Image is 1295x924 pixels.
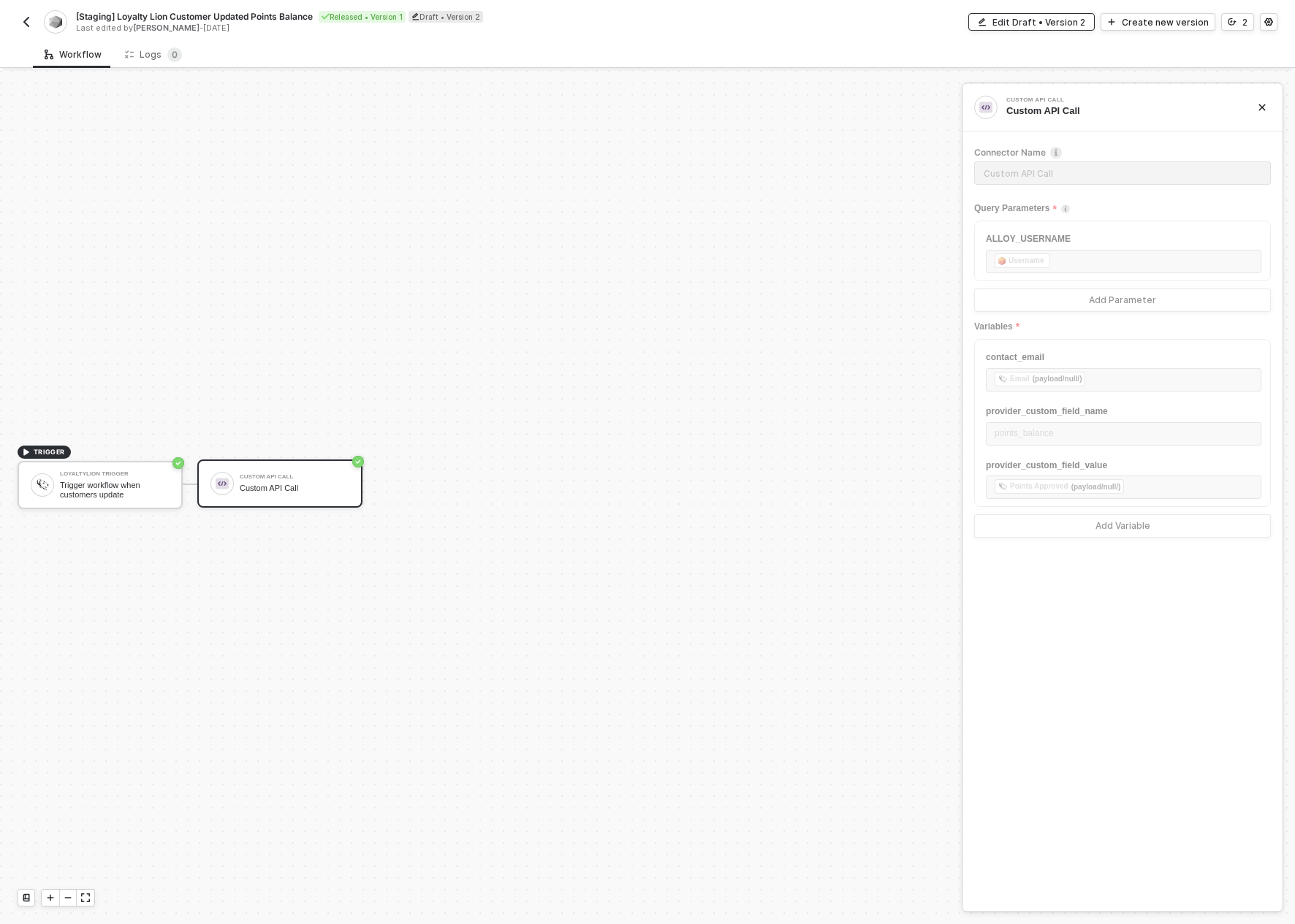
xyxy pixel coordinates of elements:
[1006,97,1226,103] div: Custom API Call
[216,477,229,490] img: icon
[46,893,55,902] span: icon-play
[125,47,182,62] div: Logs
[1006,104,1234,118] div: Custom API Call
[1101,13,1215,31] button: Create new version
[1095,520,1150,532] div: Add Variable
[18,13,35,31] button: back
[978,18,987,26] span: icon-edit
[1050,147,1062,159] img: icon-info
[409,11,483,23] div: Draft • Version 2
[1221,13,1254,31] button: 2
[60,471,170,477] div: LoyaltyLion Trigger
[64,893,72,902] span: icon-minus
[979,101,992,114] img: integration-icon
[974,199,1057,218] span: Query Parameters
[1264,18,1273,26] span: icon-settings
[992,16,1085,28] div: Edit Draft • Version 2
[133,23,200,33] span: [PERSON_NAME]
[240,474,349,480] div: Custom API Call
[974,514,1271,538] button: Add Variable
[49,15,61,28] img: integration-icon
[352,456,364,467] span: icon-success-page
[1122,16,1209,28] div: Create new version
[76,23,646,34] div: Last edited by - [DATE]
[20,16,32,28] img: back
[1228,18,1237,26] span: icon-versioning
[974,161,1271,185] input: Enter description
[998,375,1007,383] img: fieldIcon
[34,446,65,458] span: TRIGGER
[1242,16,1247,28] div: 2
[319,11,406,23] div: Released • Version 1
[45,49,102,61] div: Workflow
[968,13,1095,31] button: Edit Draft • Version 2
[1089,294,1156,306] div: Add Parameter
[36,478,49,492] img: icon
[411,12,419,20] span: icon-edit
[81,893,90,902] span: icon-expand
[60,481,170,499] div: Trigger workflow when customers update
[998,256,1006,265] img: fieldIcon
[998,482,1007,491] img: fieldIcon
[172,457,184,469] span: icon-success-page
[1258,103,1266,112] span: icon-close
[1061,205,1070,213] img: icon-info
[1107,18,1116,26] span: icon-play
[240,484,349,493] div: Custom API Call
[974,289,1271,312] button: Add Parameter
[974,146,1271,159] label: Connector Name
[22,448,31,457] span: icon-play
[76,10,313,23] span: [Staging] Loyalty Lion Customer Updated Points Balance
[167,47,182,62] sup: 0
[974,318,1019,336] span: Variables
